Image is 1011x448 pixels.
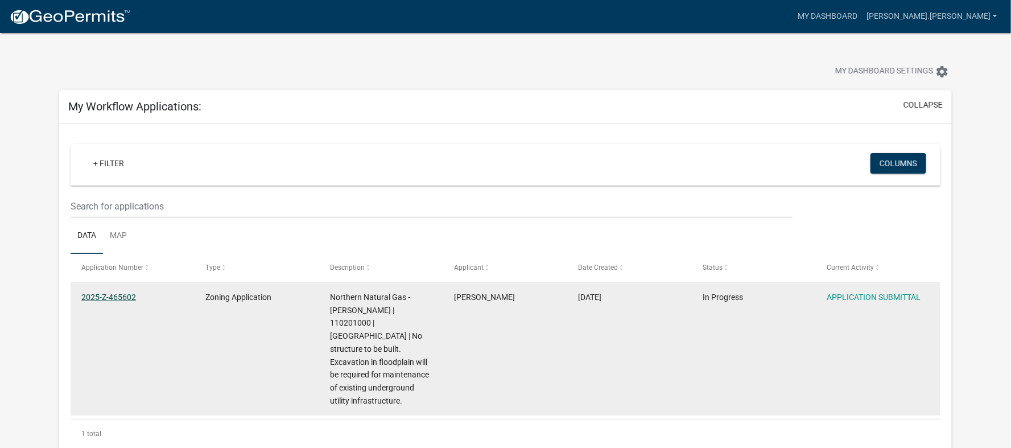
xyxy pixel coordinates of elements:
[454,293,515,302] span: Monica Entinger
[703,264,723,272] span: Status
[793,6,862,27] a: My Dashboard
[579,293,602,302] span: 08/18/2025
[68,100,201,113] h5: My Workflow Applications:
[81,293,136,302] a: 2025-Z-465602
[568,254,692,281] datatable-header-cell: Date Created
[330,293,429,405] span: Northern Natural Gas - Kelly Henry | 110201000 | Houston | No structure to be built. Excavation i...
[579,264,618,272] span: Date Created
[71,218,103,254] a: Data
[827,293,921,302] a: APPLICATION SUBMITTAL
[71,195,793,218] input: Search for applications
[862,6,1002,27] a: [PERSON_NAME].[PERSON_NAME]
[71,254,195,281] datatable-header-cell: Application Number
[816,254,940,281] datatable-header-cell: Current Activity
[692,254,816,281] datatable-header-cell: Status
[205,264,220,272] span: Type
[826,60,958,83] button: My Dashboard Settingssettings
[195,254,319,281] datatable-header-cell: Type
[454,264,484,272] span: Applicant
[443,254,567,281] datatable-header-cell: Applicant
[319,254,443,281] datatable-header-cell: Description
[71,420,940,448] div: 1 total
[903,99,943,111] button: collapse
[84,153,133,174] a: + Filter
[703,293,743,302] span: In Progress
[205,293,271,302] span: Zoning Application
[330,264,365,272] span: Description
[81,264,143,272] span: Application Number
[827,264,874,272] span: Current Activity
[103,218,134,254] a: Map
[835,65,933,79] span: My Dashboard Settings
[935,65,949,79] i: settings
[870,153,926,174] button: Columns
